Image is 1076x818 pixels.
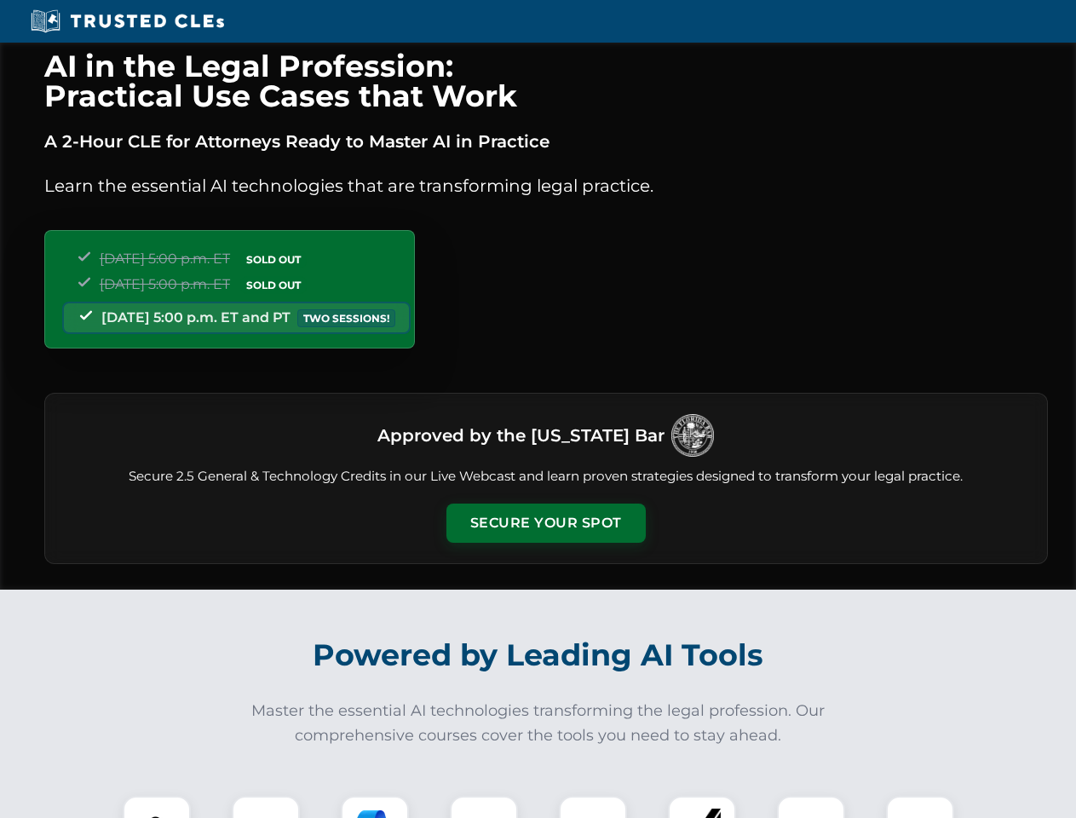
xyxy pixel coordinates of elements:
span: [DATE] 5:00 p.m. ET [100,251,230,267]
span: [DATE] 5:00 p.m. ET [100,276,230,292]
img: Trusted CLEs [26,9,229,34]
button: Secure Your Spot [446,504,646,543]
p: Secure 2.5 General & Technology Credits in our Live Webcast and learn proven strategies designed ... [66,467,1027,487]
p: Master the essential AI technologies transforming the legal profession. Our comprehensive courses... [240,699,837,748]
h3: Approved by the [US_STATE] Bar [377,420,665,451]
p: A 2-Hour CLE for Attorneys Ready to Master AI in Practice [44,128,1048,155]
span: SOLD OUT [240,251,307,268]
p: Learn the essential AI technologies that are transforming legal practice. [44,172,1048,199]
img: Logo [671,414,714,457]
h1: AI in the Legal Profession: Practical Use Cases that Work [44,51,1048,111]
h2: Powered by Leading AI Tools [66,625,1010,685]
span: SOLD OUT [240,276,307,294]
